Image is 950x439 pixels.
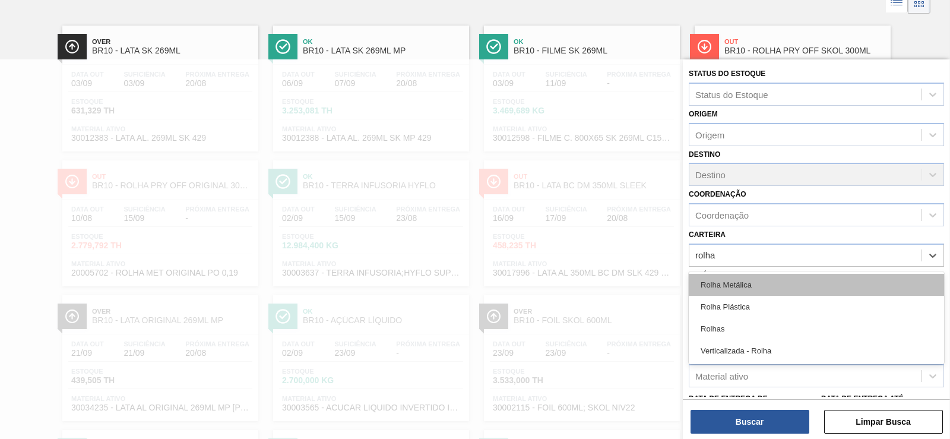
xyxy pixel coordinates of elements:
a: ÍconeOutBR10 - ROLHA PRY OFF SKOL 300MLData out10/08Suficiência15/09Próxima Entrega-Estoque0,000 ... [686,17,897,151]
div: Origem [695,130,724,140]
label: Família [689,271,717,279]
img: Ícone [65,39,80,54]
img: Ícone [486,39,501,54]
label: Data de Entrega até [821,394,904,403]
span: Over [92,38,252,45]
label: Data de Entrega de [689,394,768,403]
span: Out [724,38,885,45]
span: Ok [303,38,463,45]
div: Status do Estoque [695,89,768,99]
span: Ok [514,38,674,45]
div: Rolha Plástica [689,296,944,318]
div: Material ativo [695,371,748,381]
label: Destino [689,150,720,159]
label: Status do Estoque [689,70,765,78]
span: BR10 - FILME SK 269ML [514,46,674,55]
label: Carteira [689,230,726,239]
span: BR10 - LATA SK 269ML [92,46,252,55]
div: Rolha Metálica [689,274,944,296]
a: ÍconeOkBR10 - FILME SK 269MLData out03/09Suficiência11/09Próxima Entrega-Estoque3.469,689 KGMater... [475,17,686,151]
span: BR10 - LATA SK 269ML MP [303,46,463,55]
div: Rolhas [689,318,944,340]
div: Coordenação [695,210,749,220]
label: Coordenação [689,190,746,198]
img: Ícone [275,39,290,54]
span: BR10 - ROLHA PRY OFF SKOL 300ML [724,46,885,55]
div: Verticalizada - Rolha [689,340,944,362]
label: Origem [689,110,718,118]
a: ÍconeOkBR10 - LATA SK 269ML MPData out06/09Suficiência07/09Próxima Entrega20/08Estoque3.253,081 T... [264,17,475,151]
img: Ícone [697,39,712,54]
a: ÍconeOverBR10 - LATA SK 269MLData out03/09Suficiência03/09Próxima Entrega20/08Estoque631,329 THMa... [53,17,264,151]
